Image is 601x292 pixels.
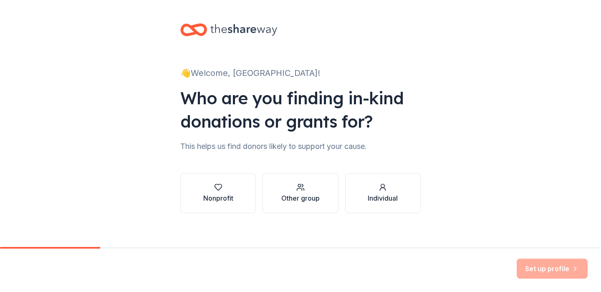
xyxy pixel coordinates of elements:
[180,140,421,153] div: This helps us find donors likely to support your cause.
[281,193,320,203] div: Other group
[180,173,256,213] button: Nonprofit
[368,193,398,203] div: Individual
[345,173,421,213] button: Individual
[203,193,233,203] div: Nonprofit
[180,66,421,80] div: 👋 Welcome, [GEOGRAPHIC_DATA]!
[180,86,421,133] div: Who are you finding in-kind donations or grants for?
[263,173,338,213] button: Other group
